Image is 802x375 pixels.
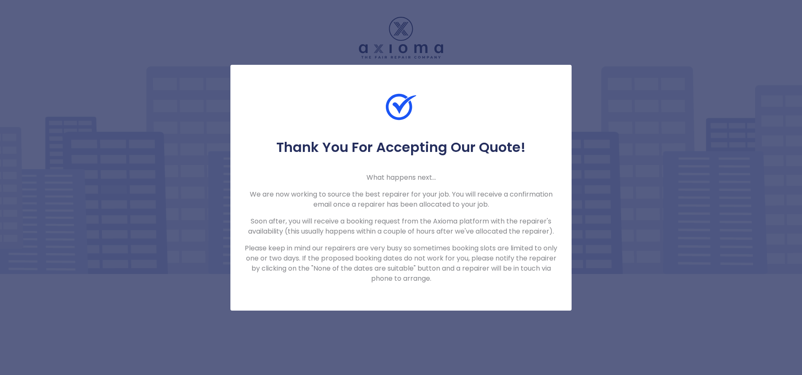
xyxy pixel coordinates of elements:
p: Please keep in mind our repairers are very busy so sometimes booking slots are limited to only on... [244,243,558,284]
p: We are now working to source the best repairer for your job. You will receive a confirmation emai... [244,189,558,210]
p: Soon after, you will receive a booking request from the Axioma platform with the repairer's avail... [244,216,558,237]
img: Check [386,92,416,122]
p: What happens next... [244,173,558,183]
h5: Thank You For Accepting Our Quote! [244,139,558,156]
